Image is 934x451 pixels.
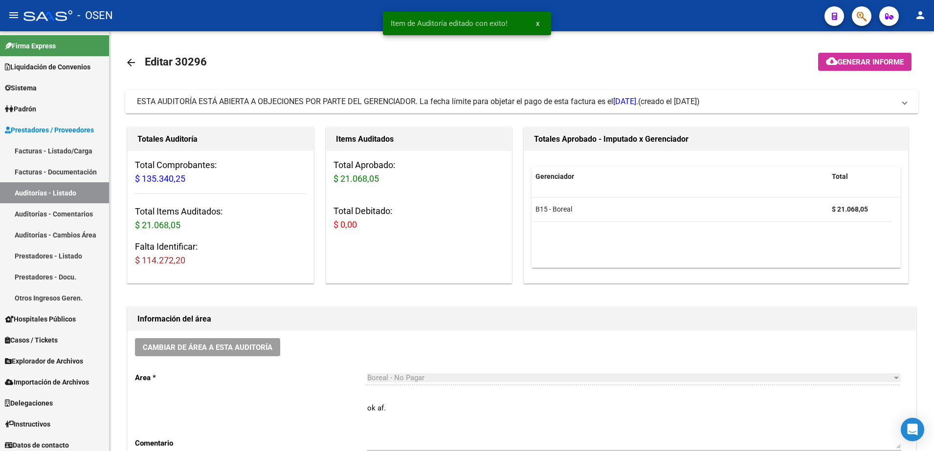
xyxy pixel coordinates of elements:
h3: Total Items Auditados: [135,205,306,232]
button: Generar informe [818,53,912,71]
span: Liquidación de Convenios [5,62,90,72]
span: [DATE]. [613,97,638,106]
span: $ 135.340,25 [135,173,185,184]
datatable-header-cell: Total [828,166,891,187]
span: Delegaciones [5,398,53,408]
span: Importación de Archivos [5,377,89,387]
span: (creado el [DATE]) [638,96,700,107]
span: Explorador de Archivos [5,356,83,366]
h1: Información del área [137,311,906,327]
h1: Totales Auditoría [137,131,304,147]
button: Cambiar de área a esta auditoría [135,338,280,356]
p: Area * [135,372,367,383]
span: Casos / Tickets [5,335,58,345]
mat-icon: arrow_back [125,57,137,68]
span: $ 114.272,20 [135,255,185,265]
mat-icon: person [914,9,926,21]
span: $ 0,00 [334,219,357,230]
span: Gerenciador [535,172,574,180]
span: x [536,19,539,28]
h1: Totales Aprobado - Imputado x Gerenciador [534,131,898,147]
div: Open Intercom Messenger [901,418,924,441]
span: Generar informe [838,58,904,66]
span: - OSEN [77,5,113,26]
span: Padrón [5,104,36,114]
mat-expansion-panel-header: ESTA AUDITORÍA ESTÁ ABIERTA A OBJECIONES POR PARTE DEL GERENCIADOR. La fecha límite para objetar ... [125,90,918,113]
span: Total [832,172,848,180]
strong: $ 21.068,05 [832,205,868,213]
span: ESTA AUDITORÍA ESTÁ ABIERTA A OBJECIONES POR PARTE DEL GERENCIADOR. La fecha límite para objetar ... [137,97,638,106]
h3: Falta Identificar: [135,240,306,267]
span: Hospitales Públicos [5,314,76,324]
mat-icon: menu [8,9,20,21]
h3: Total Comprobantes: [135,158,306,186]
datatable-header-cell: Gerenciador [532,166,828,187]
h3: Total Aprobado: [334,158,505,186]
span: B15 - Boreal [535,205,572,213]
span: Instructivos [5,419,50,430]
span: Item de Auditoría editado con exito! [391,19,508,28]
span: Cambiar de área a esta auditoría [143,343,272,352]
p: Comentario [135,438,367,449]
span: $ 21.068,05 [334,173,379,184]
span: $ 21.068,05 [135,220,180,230]
span: Datos de contacto [5,440,69,451]
span: Editar 30296 [145,56,207,68]
mat-icon: cloud_download [826,55,838,67]
span: Firma Express [5,41,56,51]
span: Sistema [5,83,37,93]
h3: Total Debitado: [334,204,505,232]
span: Boreal - No Pagar [367,373,424,382]
button: x [528,15,547,32]
span: Prestadores / Proveedores [5,125,94,135]
h1: Items Auditados [336,131,502,147]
